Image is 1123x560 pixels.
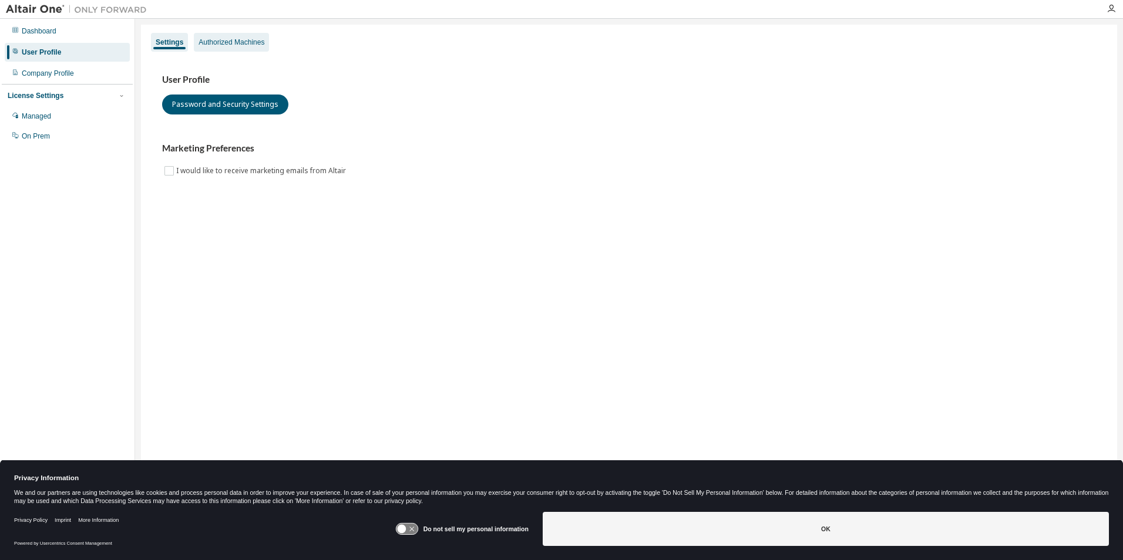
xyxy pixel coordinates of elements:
h3: User Profile [162,74,1096,86]
img: Altair One [6,4,153,15]
div: Managed [22,112,51,121]
div: Company Profile [22,69,74,78]
div: On Prem [22,131,50,141]
div: Settings [156,38,183,47]
div: License Settings [8,91,63,100]
label: I would like to receive marketing emails from Altair [176,164,348,178]
div: User Profile [22,48,61,57]
div: Dashboard [22,26,56,36]
button: Password and Security Settings [162,95,288,114]
h3: Marketing Preferences [162,143,1096,154]
div: Authorized Machines [199,38,264,47]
